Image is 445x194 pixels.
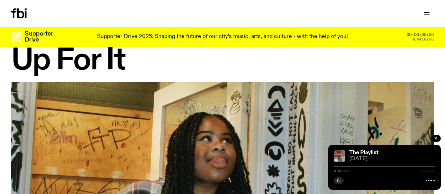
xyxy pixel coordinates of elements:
[349,156,435,162] span: [DATE]
[349,150,379,156] a: The Playlist
[11,46,434,75] h1: Up For It
[412,37,434,41] span: Remaining
[420,169,435,173] span: -:--:--
[25,31,53,43] h3: Supporter Drive
[407,33,434,37] span: 00:00:00:00
[334,169,349,173] span: 0:00:00
[97,34,348,40] p: Supporter Drive 2025: Shaping the future of our city’s music, arts, and culture - with the help o...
